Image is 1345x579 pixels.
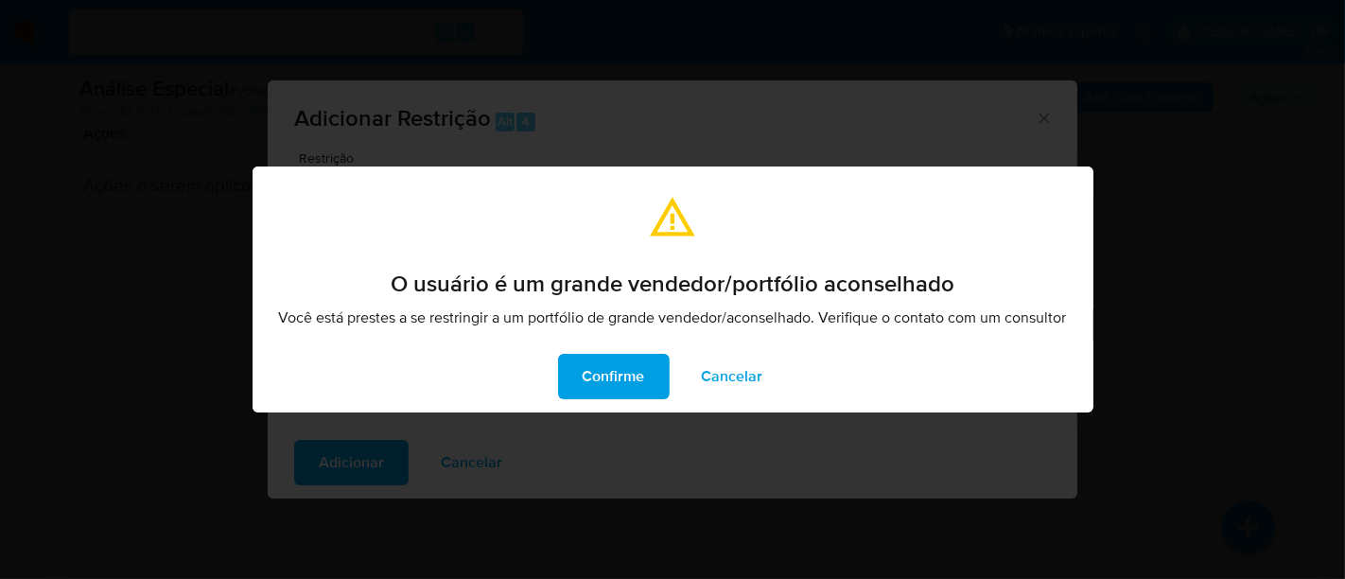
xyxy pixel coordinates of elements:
p: Você está prestes a se restringir a um portfólio de grande vendedor/aconselhado. Verifique o cont... [279,308,1067,327]
button: Confirme [558,354,670,399]
span: O usuário é um grande vendedor/portfólio aconselhado [391,272,954,295]
span: Cancelar [702,356,763,397]
button: Cancelar [677,354,788,399]
span: Confirme [583,356,645,397]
